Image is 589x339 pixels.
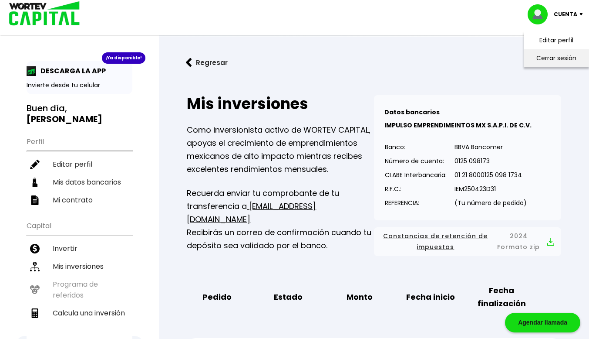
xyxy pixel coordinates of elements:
[27,173,132,191] a: Mis datos bancarios
[30,262,40,271] img: inversiones-icon.6695dc30.svg
[102,52,145,64] div: ¡Ya disponible!
[30,160,40,169] img: editar-icon.952d3147.svg
[27,66,36,76] img: app-icon
[27,257,132,275] a: Mis inversiones
[30,244,40,253] img: invertir-icon.b3b967d7.svg
[385,154,447,168] p: Número de cuenta:
[384,108,440,116] b: Datos bancarios
[30,308,40,318] img: calculadora-icon.17d418c4.svg
[27,155,132,173] a: Editar perfil
[27,191,132,209] a: Mi contrato
[202,291,232,304] b: Pedido
[187,187,374,252] p: Recuerda enviar tu comprobante de tu transferencia a Recibirás un correo de confirmación cuando t...
[347,291,373,304] b: Monto
[385,168,447,181] p: CLABE Interbancaria:
[385,196,447,209] p: REFERENCIA:
[385,182,447,195] p: R.F.C.:
[554,8,577,21] p: Cuenta
[472,284,532,310] b: Fecha finalización
[274,291,303,304] b: Estado
[454,168,527,181] p: 01 21 8000125 098 1734
[173,51,241,74] button: Regresar
[381,231,554,253] button: Constancias de retención de impuestos2024 Formato zip
[27,81,132,90] p: Invierte desde tu celular
[187,201,316,225] a: [EMAIL_ADDRESS][DOMAIN_NAME]
[454,140,527,154] p: BBVA Bancomer
[30,178,40,187] img: datos-icon.10cf9172.svg
[187,123,374,176] p: Como inversionista activo de WORTEV CAPITAL, apoyas el crecimiento de emprendimientos mexicanos d...
[30,195,40,205] img: contrato-icon.f2db500c.svg
[384,121,532,130] b: IMPULSO EMPRENDIMEINTOS MX S.A.P.I. DE C.V.
[186,58,192,67] img: flecha izquierda
[187,95,374,113] h2: Mis inversiones
[173,51,575,74] a: flecha izquierdaRegresar
[385,140,447,154] p: Banco:
[27,103,132,125] h3: Buen día,
[505,313,580,332] div: Agendar llamada
[27,304,132,322] a: Calcula una inversión
[528,4,554,24] img: profile-image
[27,132,132,209] ul: Perfil
[381,231,490,253] span: Constancias de retención de impuestos
[406,291,455,304] b: Fecha inicio
[539,36,573,45] a: Editar perfil
[36,65,106,76] p: DESCARGA LA APP
[577,13,589,16] img: icon-down
[454,182,527,195] p: IEM250423D31
[454,154,527,168] p: 0125 098173
[27,240,132,257] a: Invertir
[454,196,527,209] p: (Tu número de pedido)
[27,113,102,125] b: [PERSON_NAME]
